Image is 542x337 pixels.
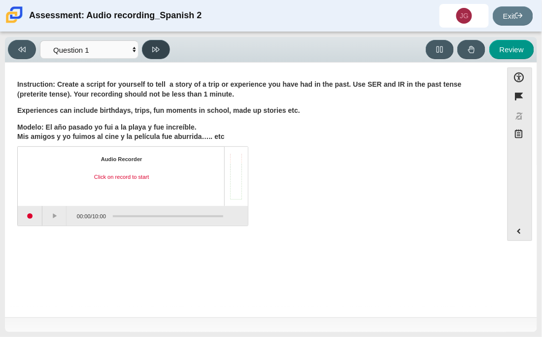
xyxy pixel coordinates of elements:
[457,40,485,59] button: Raise Your Hand
[508,222,532,240] button: Expand menu. Displays the button labels.
[508,67,532,87] button: Open Accessibility Menu
[508,87,532,106] button: Flag item
[27,173,216,181] div: Click on record to start
[10,67,498,313] div: Assessment items
[460,12,469,19] span: JG
[493,6,533,26] a: Exit
[508,106,532,126] button: Toggle response masking
[17,80,462,99] b: Instruction: Create a script for yourself to tell a story of a trip or experience you have had in...
[4,4,25,25] img: Carmen School of Science & Technology
[92,213,106,220] span: 10:00
[113,215,223,217] div: Progress
[77,213,91,220] span: 00:00
[42,206,67,226] button: Play
[29,4,202,28] div: Assessment: Audio recording_Spanish 2
[508,126,532,146] button: Notepad
[91,213,92,220] span: /
[18,206,42,226] button: Start recording
[101,156,142,164] div: Audio Recorder
[489,40,534,59] button: Review
[4,18,25,27] a: Carmen School of Science & Technology
[17,123,225,141] b: Modelo: El año pasado yo fui a la playa y fue increíble. Mis amigos y yo fuimos al cine y la pelí...
[17,106,300,115] b: Experiences can include birthdays, trips, fun moments in school, made up stories etc.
